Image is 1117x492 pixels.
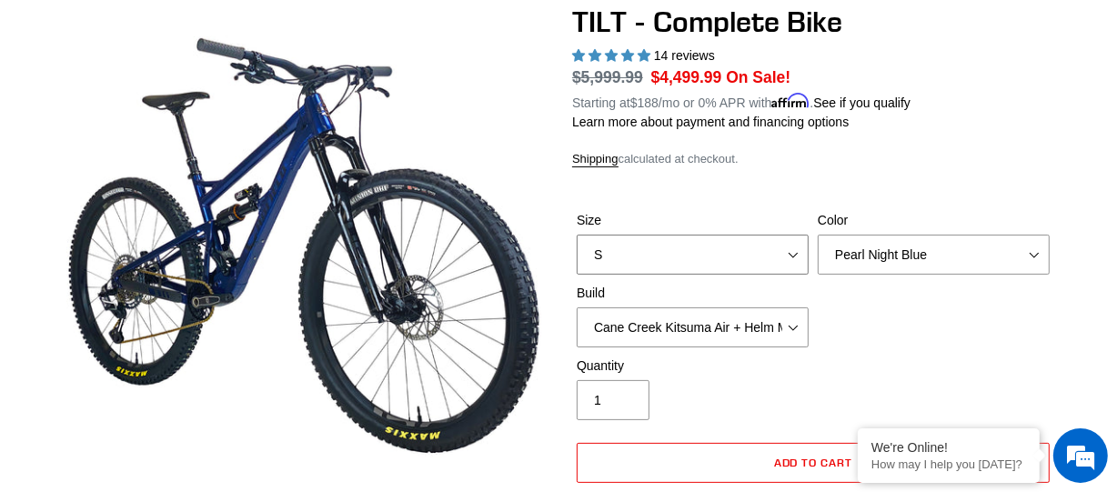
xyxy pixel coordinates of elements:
label: Color [818,211,1050,230]
span: 14 reviews [654,48,715,63]
a: See if you qualify - Learn more about Affirm Financing (opens in modal) [813,95,911,110]
div: We're Online! [871,440,1026,455]
a: Learn more about payment and financing options [572,115,849,129]
h1: TILT - Complete Bike [572,5,1054,39]
span: Add to cart [774,456,853,469]
span: $4,499.99 [651,68,722,86]
span: On Sale! [726,65,790,89]
div: calculated at checkout. [572,150,1054,168]
label: Quantity [577,356,809,376]
s: $5,999.99 [572,68,643,86]
span: $188 [630,95,659,110]
span: 5.00 stars [572,48,654,63]
label: Size [577,211,809,230]
span: Affirm [771,93,810,108]
p: How may I help you today? [871,457,1026,471]
label: Build [577,284,809,303]
button: Add to cart [577,443,1050,483]
p: Starting at /mo or 0% APR with . [572,89,911,113]
a: Shipping [572,152,619,167]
